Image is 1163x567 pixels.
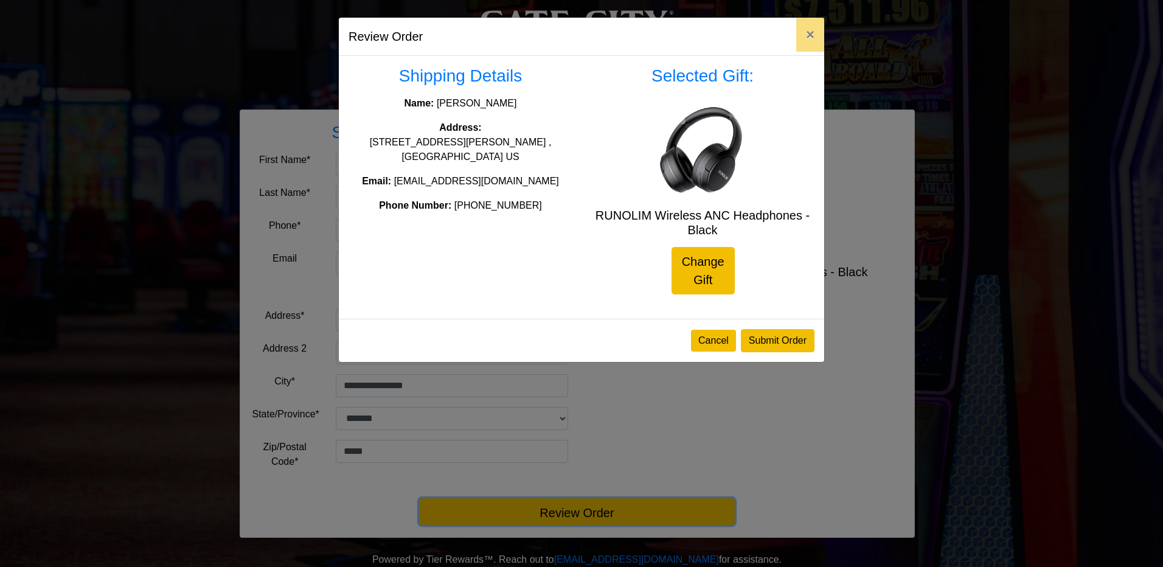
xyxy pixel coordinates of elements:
[454,200,542,210] span: [PHONE_NUMBER]
[591,208,814,237] h5: RUNOLIM Wireless ANC Headphones - Black
[394,176,559,186] span: [EMAIL_ADDRESS][DOMAIN_NAME]
[741,329,814,352] button: Submit Order
[439,122,481,133] strong: Address:
[349,27,423,46] h5: Review Order
[796,18,824,52] button: Close
[591,66,814,86] h3: Selected Gift:
[362,176,391,186] strong: Email:
[379,200,451,210] strong: Phone Number:
[437,98,517,108] span: [PERSON_NAME]
[370,137,552,162] span: [STREET_ADDRESS][PERSON_NAME] , [GEOGRAPHIC_DATA] US
[672,247,735,294] a: Change Gift
[349,66,572,86] h3: Shipping Details
[654,101,751,198] img: RUNOLIM Wireless ANC Headphones - Black
[691,330,736,352] button: Cancel
[404,98,434,108] strong: Name:
[806,26,814,43] span: ×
